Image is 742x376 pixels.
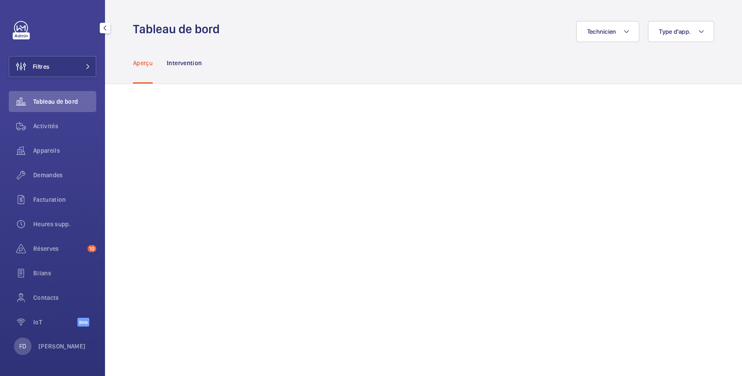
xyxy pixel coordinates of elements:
span: Demandes [33,171,96,179]
button: Filtres [9,56,96,77]
span: Appareils [33,146,96,155]
span: Technicien [587,28,616,35]
span: Filtres [33,62,49,71]
span: Type d'app. [659,28,691,35]
h1: Tableau de bord [133,21,225,37]
span: Contacts [33,293,96,302]
p: FD [19,342,26,351]
span: Réserves [33,244,84,253]
span: IoT [33,318,77,327]
span: Activités [33,122,96,130]
button: Technicien [576,21,640,42]
span: Bilans [33,269,96,278]
p: Intervention [167,59,202,67]
span: Tableau de bord [33,97,96,106]
span: Facturation [33,195,96,204]
p: Aperçu [133,59,153,67]
span: Heures supp. [33,220,96,228]
p: [PERSON_NAME] [38,342,86,351]
button: Type d'app. [648,21,714,42]
span: Beta [77,318,89,327]
span: 10 [87,245,96,252]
